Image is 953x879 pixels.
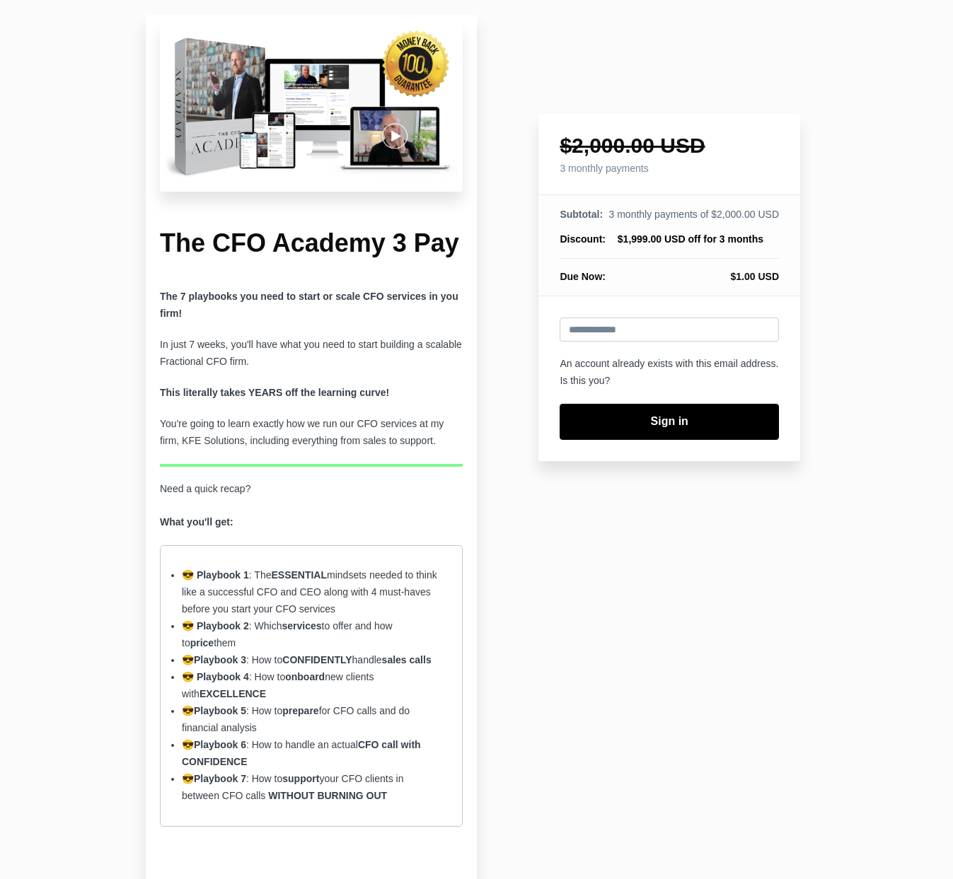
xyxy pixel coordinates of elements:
[182,620,249,631] strong: 😎 Playbook 2
[160,227,463,260] h1: The CFO Academy 3 Pay
[282,773,319,784] strong: support
[182,773,403,801] span: 😎 : How to your CFO clients in between CFO calls
[182,739,421,767] span: 😎 : How to handle an actual
[271,569,327,581] strong: ESSENTIAL
[282,654,352,665] strong: CONFIDENTLY
[182,739,421,767] strong: CFO call with CONFIDENCE
[560,356,779,390] p: An account already exists with this email address. Is this you?
[560,209,603,220] span: Subtotal:
[618,233,763,245] span: $1,999.00 USD off for 3 months
[268,790,387,801] strong: WITHOUT BURNING OUT
[285,671,325,682] strong: onboard
[410,654,432,665] strong: calls
[606,207,779,232] td: 3 monthly payments of $2,000.00 USD
[182,671,249,682] strong: 😎 Playbook 4
[182,569,249,581] strong: 😎 Playbook 1
[160,291,458,319] b: The 7 playbooks you need to start or scale CFO services in you firm!
[282,620,322,631] strong: services
[560,232,606,259] th: Discount:
[200,688,266,699] strong: EXCELLENCE
[194,654,246,665] strong: Playbook 3
[160,416,463,450] p: You're going to learn exactly how we run our CFO services at my firm, KFE Solutions, including ev...
[560,259,606,284] th: Due Now:
[160,387,389,398] strong: This literally takes YEARS off the learning curve!
[194,705,246,716] strong: Playbook 5
[160,337,463,371] p: In just 7 weeks, you'll have what you need to start building a scalable Fractional CFO firm.
[190,637,214,648] strong: price
[763,233,779,249] a: close
[194,773,246,784] strong: Playbook 7
[560,404,779,440] a: Sign in
[560,163,779,173] h4: 3 monthly payments
[160,516,233,528] strong: What you'll get:
[560,135,779,156] h1: $2,000.00 USD
[182,671,374,699] span: : How to new clients with
[767,233,779,245] i: close
[160,22,463,192] img: c16be55-448c-d20c-6def-ad6c686240a2_Untitled_design-20.png
[182,620,393,648] span: : Which to offer and how to them
[182,567,441,618] li: : The mindsets needed to think like a successful CFO and CEO along with 4 must-haves before you s...
[194,739,246,750] strong: Playbook 6
[182,705,410,733] span: 😎 : How to for CFO calls and do financial analysis
[282,705,318,716] strong: prepare
[160,481,463,532] p: Need a quick recap?
[731,271,779,282] span: $1.00 USD
[610,375,640,386] a: Sign in
[382,654,407,665] strong: sales
[182,654,432,665] span: 😎 : How to handle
